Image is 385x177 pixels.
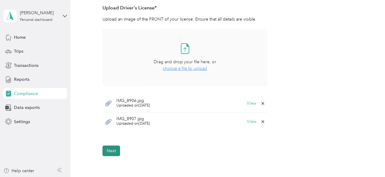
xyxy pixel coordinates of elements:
button: Next [102,146,120,156]
span: Uploaded on [DATE] [116,103,150,108]
p: Upload an image of the FRONT of your license. Ensure that all details are visible. [102,16,267,22]
span: Trips [14,48,23,54]
span: Settings [14,119,30,125]
h3: Upload Driver's License* [102,4,267,12]
button: View [247,120,256,124]
span: Reports [14,76,29,83]
button: Help center [3,168,34,174]
span: Home [14,34,26,41]
span: Uploaded on [DATE] [116,121,150,126]
span: Drag and drop your file here, or [154,59,216,64]
span: Transactions [14,62,38,69]
span: Compliance [14,90,38,97]
span: Data exports [14,104,40,111]
button: View [247,101,256,106]
div: Personal dashboard [20,18,52,22]
div: [PERSON_NAME] [20,10,58,16]
iframe: Everlance-gr Chat Button Frame [351,143,385,177]
span: choose a file to upload [163,66,207,71]
span: IMG_8906.jpg [116,99,150,103]
span: IMG_8907.jpg [116,117,150,121]
span: Drag and drop your file here, orchoose a file to upload [103,29,267,86]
